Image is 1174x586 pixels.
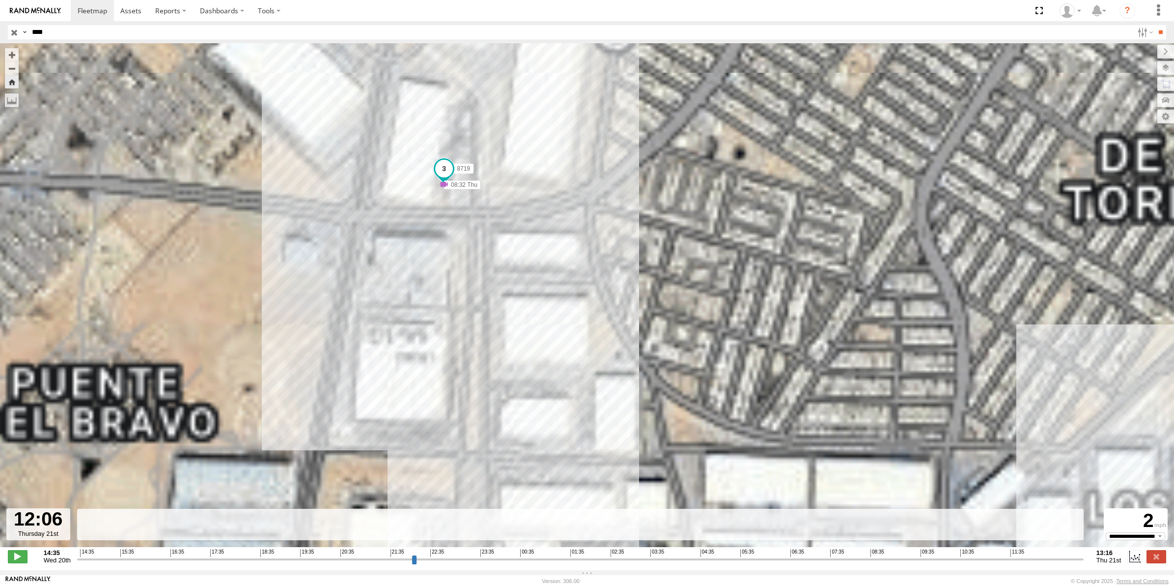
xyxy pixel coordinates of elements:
span: 14:35 [80,549,94,557]
span: 16:35 [170,549,184,557]
strong: 13:16 [1096,549,1121,557]
span: Wed 20th Aug 2025 [44,557,71,564]
span: 02:35 [611,549,624,557]
i: ? [1119,3,1135,19]
span: 05:35 [740,549,754,557]
span: 09:35 [921,549,934,557]
button: Zoom in [5,48,19,61]
button: Zoom out [5,61,19,75]
span: 08:35 [870,549,884,557]
span: 07:35 [830,549,844,557]
label: Play/Stop [8,550,28,563]
span: Thu 21st Aug 2025 [1096,557,1121,564]
span: 8719 [457,165,470,172]
label: Measure [5,93,19,107]
div: Version: 306.00 [542,578,580,584]
span: 11:35 [1010,549,1024,557]
label: Map Settings [1157,110,1174,123]
label: Search Filter Options [1134,25,1155,39]
span: 18:35 [260,549,274,557]
label: Close [1146,550,1166,563]
div: Roberto Garcia [1056,3,1085,18]
span: 01:35 [570,549,584,557]
span: 21:35 [391,549,404,557]
span: 15:35 [120,549,134,557]
span: 22:35 [430,549,444,557]
span: 19:35 [300,549,314,557]
span: 04:35 [700,549,714,557]
span: 00:35 [520,549,534,557]
strong: 14:35 [44,549,71,557]
label: Search Query [21,25,28,39]
label: 08:32 Thu [444,180,480,189]
span: 10:35 [960,549,974,557]
span: 17:35 [210,549,224,557]
img: rand-logo.svg [10,7,61,14]
a: Visit our Website [5,576,51,586]
button: Zoom Home [5,75,19,88]
div: 2 [1105,510,1166,532]
div: © Copyright 2025 - [1071,578,1169,584]
span: 06:35 [790,549,804,557]
span: 03:35 [650,549,664,557]
span: 23:35 [480,549,494,557]
a: Terms and Conditions [1117,578,1169,584]
span: 20:35 [340,549,354,557]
